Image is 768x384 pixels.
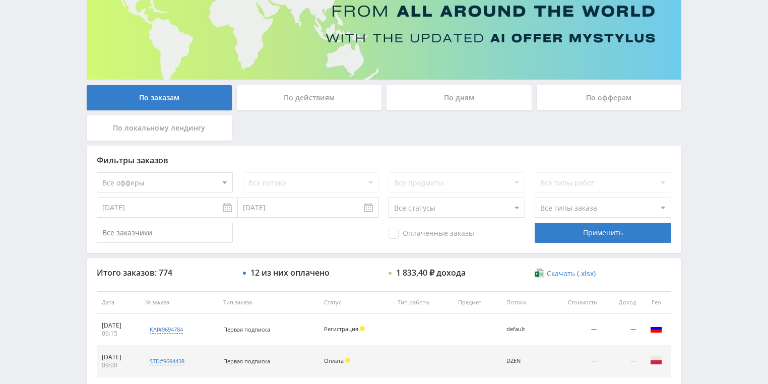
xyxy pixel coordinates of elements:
[97,223,233,243] input: Все заказчики
[545,314,602,346] td: —
[360,326,365,331] span: Холд
[602,291,641,314] th: Доход
[535,223,671,243] div: Применить
[650,354,662,366] img: pol.png
[389,229,474,239] span: Оплаченные заказы
[97,156,671,165] div: Фильтры заказов
[537,85,682,110] div: По офферам
[150,357,184,365] div: std#9694438
[319,291,393,314] th: Статус
[545,291,602,314] th: Стоимость
[102,353,135,361] div: [DATE]
[345,358,350,363] span: Холд
[87,85,232,110] div: По заказам
[97,268,233,277] div: Итого заказов: 774
[87,115,232,141] div: По локальному лендингу
[393,291,453,314] th: Тип работы
[102,322,135,330] div: [DATE]
[324,325,358,333] span: Регистрация
[223,357,270,365] span: Первая подписка
[650,323,662,335] img: rus.png
[396,268,466,277] div: 1 833,40 ₽ дохода
[506,358,540,364] div: DZEN
[501,291,545,314] th: Потоки
[140,291,218,314] th: № заказа
[535,268,543,278] img: xlsx
[535,269,595,279] a: Скачать (.xlsx)
[453,291,501,314] th: Предмет
[547,270,596,278] span: Скачать (.xlsx)
[250,268,330,277] div: 12 из них оплачено
[602,314,641,346] td: —
[641,291,671,314] th: Гео
[387,85,532,110] div: По дням
[102,361,135,369] div: 09:00
[102,330,135,338] div: 09:15
[545,346,602,377] td: —
[237,85,382,110] div: По действиям
[218,291,319,314] th: Тип заказа
[223,326,270,333] span: Первая подписка
[150,326,183,334] div: kai#9694784
[506,326,540,333] div: default
[324,357,344,364] span: Оплата
[602,346,641,377] td: —
[97,291,140,314] th: Дата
